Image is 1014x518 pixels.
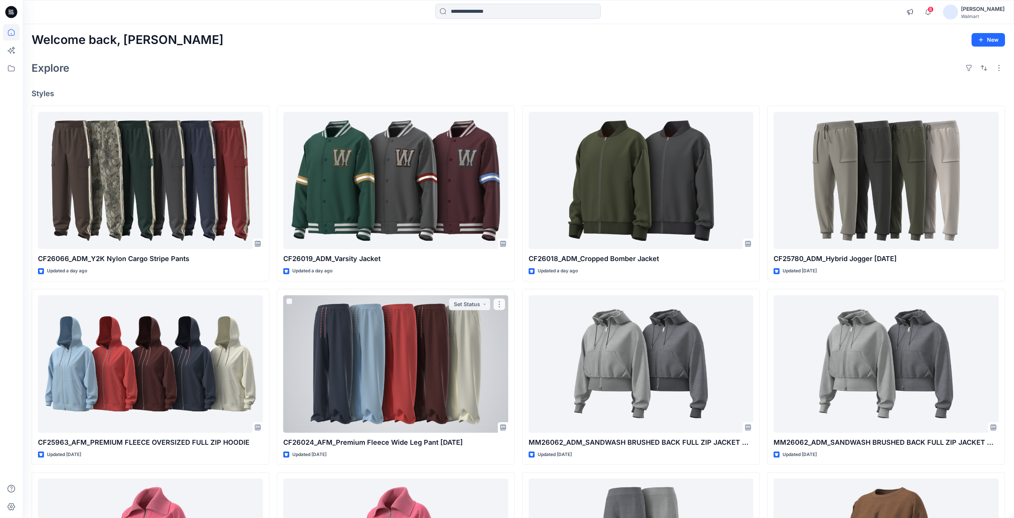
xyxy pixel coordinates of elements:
p: Updated a day ago [292,267,332,275]
a: CF26066_ADM_Y2K Nylon Cargo Stripe Pants [38,112,263,249]
p: MM26062_ADM_SANDWASH BRUSHED BACK FULL ZIP JACKET OPT-1 [774,437,999,448]
p: CF26024_AFM_Premium Fleece Wide Leg Pant [DATE] [283,437,508,448]
a: MM26062_ADM_SANDWASH BRUSHED BACK FULL ZIP JACKET OPT-1 [774,295,999,433]
a: CF26018_ADM_Cropped Bomber Jacket [529,112,754,249]
p: Updated [DATE] [538,451,572,459]
p: Updated a day ago [538,267,578,275]
p: Updated [DATE] [783,451,817,459]
a: MM26062_ADM_SANDWASH BRUSHED BACK FULL ZIP JACKET OPT-2 [529,295,754,433]
p: CF25780_ADM_Hybrid Jogger [DATE] [774,254,999,264]
p: CF26018_ADM_Cropped Bomber Jacket [529,254,754,264]
a: CF25780_ADM_Hybrid Jogger 24JUL25 [774,112,999,249]
h4: Styles [32,89,1005,98]
p: CF25963_AFM_PREMIUM FLEECE OVERSIZED FULL ZIP HOODIE [38,437,263,448]
a: CF26024_AFM_Premium Fleece Wide Leg Pant 02SEP25 [283,295,508,433]
a: CF26019_ADM_Varsity Jacket [283,112,508,249]
img: avatar [943,5,958,20]
a: CF25963_AFM_PREMIUM FLEECE OVERSIZED FULL ZIP HOODIE [38,295,263,433]
span: 8 [928,6,934,12]
p: Updated [DATE] [47,451,81,459]
p: Updated a day ago [47,267,87,275]
p: MM26062_ADM_SANDWASH BRUSHED BACK FULL ZIP JACKET OPT-2 [529,437,754,448]
h2: Explore [32,62,70,74]
p: Updated [DATE] [292,451,326,459]
p: CF26019_ADM_Varsity Jacket [283,254,508,264]
p: CF26066_ADM_Y2K Nylon Cargo Stripe Pants [38,254,263,264]
button: New [972,33,1005,47]
h2: Welcome back, [PERSON_NAME] [32,33,224,47]
div: [PERSON_NAME] [961,5,1005,14]
p: Updated [DATE] [783,267,817,275]
div: Walmart [961,14,1005,19]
